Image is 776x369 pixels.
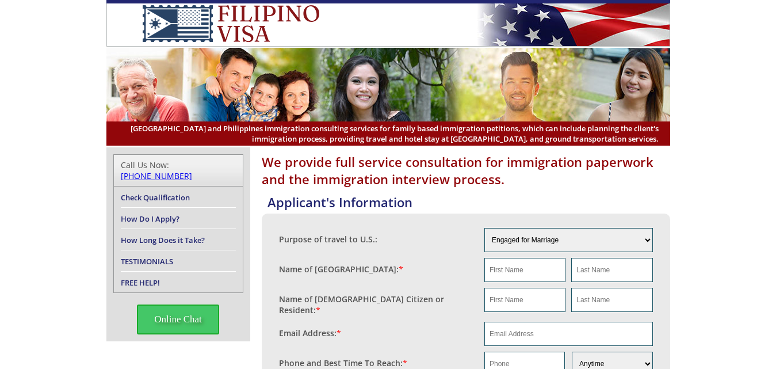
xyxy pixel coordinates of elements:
[571,258,652,282] input: Last Name
[121,256,173,267] a: TESTIMONIALS
[118,123,659,144] span: [GEOGRAPHIC_DATA] and Philippines immigration consulting services for family based immigration pe...
[121,192,190,203] a: Check Qualification
[571,288,652,312] input: Last Name
[279,357,407,368] label: Phone and Best Time To Reach:
[279,264,403,275] label: Name of [GEOGRAPHIC_DATA]:
[484,258,565,282] input: First Name
[121,277,160,288] a: FREE HELP!
[279,234,377,245] label: Purpose of travel to U.S.:
[262,153,670,188] h1: We provide full service consultation for immigration paperwork and the immigration interview proc...
[121,159,236,181] div: Call Us Now:
[484,322,653,346] input: Email Address
[121,235,205,245] a: How Long Does it Take?
[279,294,473,315] label: Name of [DEMOGRAPHIC_DATA] Citizen or Resident:
[121,214,179,224] a: How Do I Apply?
[279,328,341,338] label: Email Address:
[484,288,565,312] input: First Name
[121,170,192,181] a: [PHONE_NUMBER]
[267,193,670,211] h4: Applicant's Information
[137,305,219,334] span: Online Chat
